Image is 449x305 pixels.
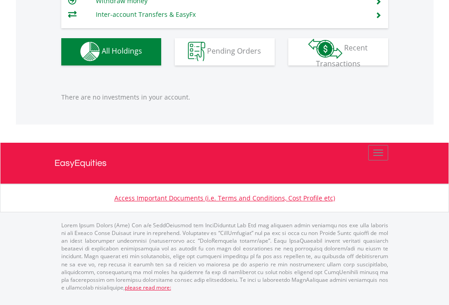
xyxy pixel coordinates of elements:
button: All Holdings [61,38,161,65]
a: please read more: [125,284,171,291]
img: pending_instructions-wht.png [188,42,205,61]
img: holdings-wht.png [80,42,100,61]
button: Recent Transactions [288,38,388,65]
a: EasyEquities [54,143,395,184]
img: transactions-zar-wht.png [308,39,342,59]
td: Inter-account Transfers & EasyFx [96,8,364,21]
a: Access Important Documents (i.e. Terms and Conditions, Cost Profile etc) [114,194,335,202]
span: All Holdings [102,46,142,56]
span: Pending Orders [207,46,261,56]
p: Lorem Ipsum Dolors (Ame) Con a/e SeddOeiusmod tem InciDiduntut Lab Etd mag aliquaen admin veniamq... [61,221,388,291]
button: Pending Orders [175,38,275,65]
span: Recent Transactions [316,43,368,69]
p: There are no investments in your account. [61,93,388,102]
